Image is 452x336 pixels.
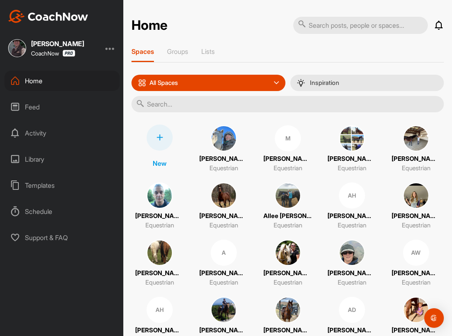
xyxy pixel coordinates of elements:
img: square_12e794e3c0b46f8104052ebc1f0602bf.jpg [403,297,429,323]
img: menuIcon [297,79,305,87]
img: square_0ea9e3ae027e61c50f2aee609a41776e.jpg [403,125,429,151]
a: [PERSON_NAME]Equestrian [131,239,187,288]
p: [PERSON_NAME] [327,154,376,164]
p: Equestrian [274,164,302,173]
a: AW[PERSON_NAME]Equestrian [388,239,444,288]
a: A[PERSON_NAME] & [PERSON_NAME]Equestrian [196,239,252,288]
div: AH [147,297,173,323]
a: [PERSON_NAME]Equestrian [324,239,380,288]
a: Allee [PERSON_NAME]Equestrian [260,182,316,231]
input: Search... [131,96,444,112]
p: Spaces [131,47,154,56]
div: Activity [4,123,120,143]
img: square_49d37911e4e8634af692ca3399127fa0.jpg [275,240,301,266]
div: CoachNow [31,50,75,57]
h2: Home [131,18,167,33]
p: Equestrian [338,278,366,287]
div: Support & FAQ [4,227,120,248]
p: Equestrian [274,278,302,287]
p: [PERSON_NAME] [199,211,248,221]
p: [PERSON_NAME] & [PERSON_NAME] [199,269,248,278]
img: square_aba20968f851be6bc3da60d7cc9369e9.jpg [211,125,237,151]
p: Groups [167,47,188,56]
p: Equestrian [209,164,238,173]
img: square_63d6f3eae22a1ffc10c21880d00b3fbd.jpg [211,297,237,323]
img: icon [138,79,146,87]
div: AW [403,240,429,266]
a: AH[PERSON_NAME]Equestrian [324,182,380,231]
img: square_9d59e26dac4dffaad8a3f81ae5268752.jpg [147,182,173,209]
a: [PERSON_NAME]Equestrian [131,182,187,231]
p: Equestrian [338,221,366,230]
img: square_f8f397c70efcd0ae6f92c40788c6018a.jpg [8,39,26,57]
p: [PERSON_NAME] [135,326,184,335]
img: CoachNow Pro [62,50,75,57]
p: [PERSON_NAME] [327,269,376,278]
p: Equestrian [402,278,430,287]
div: AD [339,297,365,323]
p: [PERSON_NAME] [135,211,184,221]
p: Lists [201,47,215,56]
p: Inspiration [310,80,339,86]
p: Equestrian [338,164,366,173]
input: Search posts, people or spaces... [293,17,428,34]
div: Templates [4,175,120,196]
img: square_c1d66ed90a95ee2b3b566669b0459d1a.jpg [211,182,237,209]
div: M [275,125,301,151]
a: [PERSON_NAME]Equestrian [260,239,316,288]
p: Equestrian [145,278,174,287]
div: Home [4,71,120,91]
img: CoachNow [8,10,88,23]
a: [PERSON_NAME]Equestrian [196,182,252,231]
p: [PERSON_NAME] [392,211,441,221]
p: Equestrian [274,221,302,230]
a: [PERSON_NAME]Equestrian [388,182,444,231]
p: [PERSON_NAME] [263,326,312,335]
img: square_54eb60dd2e66ea7586b940376f61d49f.jpg [339,125,365,151]
p: [PERSON_NAME] [199,326,248,335]
p: [PERSON_NAME] [392,326,441,335]
img: square_c2da534ff661f0fe7b47c9468dc2fc2b.jpg [339,240,365,266]
p: Allee [PERSON_NAME] [263,211,312,221]
div: Schedule [4,201,120,222]
div: Feed [4,97,120,117]
div: AH [339,182,365,209]
div: A [211,240,237,266]
img: square_16fdf1e86c07f7911593a55b205711d4.jpg [403,182,429,209]
img: square_59e429474bcb2eec9082bcf249a4a2d9.jpg [275,297,301,323]
p: [PERSON_NAME] [327,326,376,335]
p: [PERSON_NAME] [135,269,184,278]
p: All Spaces [149,80,178,86]
div: Library [4,149,120,169]
p: New [153,158,167,168]
a: M[PERSON_NAME]Equestrian [260,125,316,174]
a: [PERSON_NAME]Equestrian [388,125,444,174]
a: [PERSON_NAME]Equestrian [196,125,252,174]
p: Equestrian [209,221,238,230]
p: [PERSON_NAME] [392,269,441,278]
p: Equestrian [209,278,238,287]
p: [PERSON_NAME] [199,154,248,164]
a: [PERSON_NAME]Equestrian [324,125,380,174]
p: [PERSON_NAME] [327,211,376,221]
img: square_b31415610a89af219781301478eabbc0.jpg [275,182,301,209]
p: Equestrian [402,221,430,230]
div: Open Intercom Messenger [424,308,444,328]
p: Equestrian [145,221,174,230]
p: Equestrian [402,164,430,173]
img: square_825b07fb0531ddae9e92f6908eeb32ca.jpg [147,240,173,266]
p: [PERSON_NAME] [263,154,312,164]
p: [PERSON_NAME] [392,154,441,164]
p: [PERSON_NAME] [263,269,312,278]
div: [PERSON_NAME] [31,40,84,47]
